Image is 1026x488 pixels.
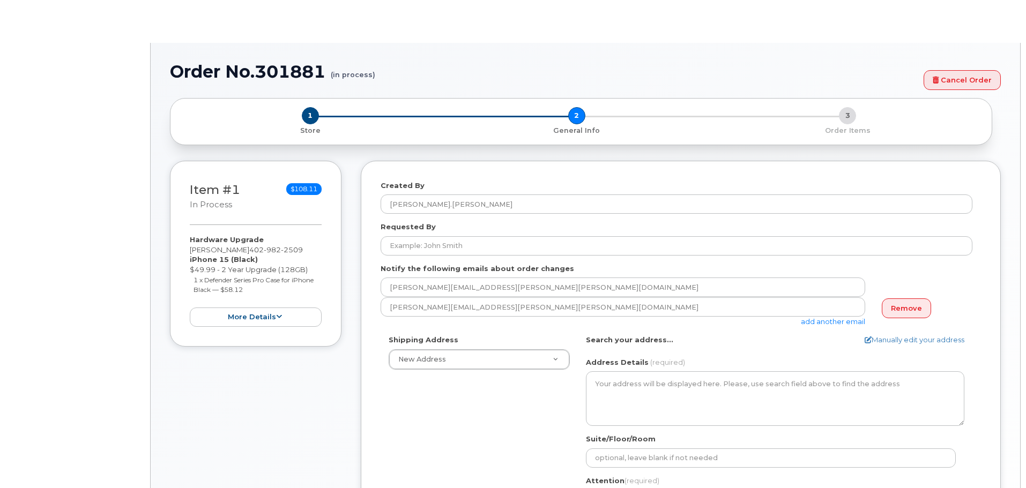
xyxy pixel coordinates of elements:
[586,448,956,468] input: optional, leave blank if not needed
[190,307,322,327] button: more details
[249,245,303,254] span: 402
[381,264,574,274] label: Notify the following emails about order changes
[190,255,258,264] strong: iPhone 15 (Black)
[924,70,1001,90] a: Cancel Order
[190,200,232,209] small: in process
[381,222,436,232] label: Requested By
[170,62,918,81] h1: Order No.301881
[302,107,319,124] span: 1
[586,434,656,444] label: Suite/Floor/Room
[179,124,441,136] a: 1 Store
[183,126,437,136] p: Store
[331,62,375,79] small: (in process)
[190,183,240,211] h3: Item #1
[194,276,314,294] small: 1 x Defender Series Pro Case for iPhone Black — $58.12
[281,245,303,254] span: 2509
[865,335,964,345] a: Manually edit your address
[381,277,865,297] input: Example: john@appleseed.com
[882,298,931,318] a: Remove
[624,476,659,485] span: (required)
[389,350,569,369] a: New Address
[190,235,322,327] div: [PERSON_NAME] $49.99 - 2 Year Upgrade (128GB)
[801,317,865,326] a: add another email
[381,297,865,317] input: Example: john@appleseed.com
[398,355,446,363] span: New Address
[650,358,685,366] span: (required)
[190,235,264,244] strong: Hardware Upgrade
[381,236,972,256] input: Example: John Smith
[586,335,673,345] label: Search your address...
[381,181,425,191] label: Created By
[389,335,458,345] label: Shipping Address
[264,245,281,254] span: 982
[286,183,322,195] span: $108.11
[586,357,649,367] label: Address Details
[586,476,659,486] label: Attention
